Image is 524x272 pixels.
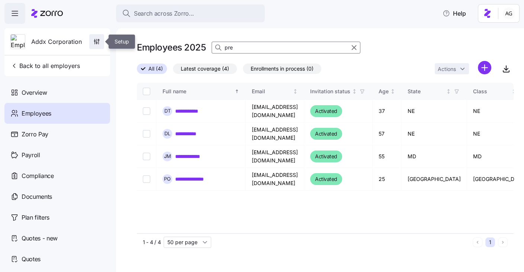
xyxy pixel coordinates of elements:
[143,107,150,115] input: Select record 1
[31,37,82,46] span: Addx Corporation
[212,42,360,54] input: Search Employees
[390,89,395,94] div: Not sorted
[402,83,467,100] th: StateNot sorted
[246,123,304,145] td: [EMAIL_ADDRESS][DOMAIN_NAME]
[143,239,161,246] span: 1 - 4 / 4
[22,130,48,139] span: Zorro Pay
[485,237,495,247] button: 1
[246,83,304,100] th: EmailNot sorted
[4,186,110,207] a: Documents
[373,100,402,123] td: 37
[373,168,402,191] td: 25
[148,64,163,74] span: All (4)
[373,83,402,100] th: AgeNot sorted
[164,109,171,113] span: D T
[446,89,451,94] div: Not sorted
[164,154,171,159] span: J M
[22,88,47,97] span: Overview
[4,124,110,145] a: Zorro Pay
[143,88,150,95] input: Select all records
[143,153,150,160] input: Select record 3
[408,87,445,95] div: State
[181,64,229,74] span: Latest coverage (4)
[251,64,314,74] span: Enrollments in process (0)
[435,63,469,74] button: Actions
[252,87,292,95] div: Email
[246,168,304,191] td: [EMAIL_ADDRESS][DOMAIN_NAME]
[315,129,337,138] span: Activated
[473,237,482,247] button: Previous page
[22,192,52,201] span: Documents
[478,61,491,74] svg: add icon
[4,228,110,249] a: Quotes - new
[4,82,110,103] a: Overview
[511,89,517,94] div: Not sorted
[4,145,110,165] a: Payroll
[315,107,337,116] span: Activated
[402,145,467,168] td: MD
[143,130,150,137] input: Select record 2
[246,100,304,123] td: [EMAIL_ADDRESS][DOMAIN_NAME]
[164,177,171,181] span: P O
[157,83,246,100] th: Full nameSorted ascending
[22,150,40,160] span: Payroll
[4,103,110,124] a: Employees
[373,123,402,145] td: 57
[293,89,298,94] div: Not sorted
[22,234,58,243] span: Quotes - new
[498,237,508,247] button: Next page
[234,89,240,94] div: Sorted ascending
[22,213,49,222] span: Plan filters
[134,9,194,18] span: Search across Zorro...
[352,89,357,94] div: Not sorted
[22,171,54,181] span: Compliance
[402,123,467,145] td: NE
[503,7,515,19] img: 5fc55c57e0610270ad857448bea2f2d5
[315,152,337,161] span: Activated
[7,58,83,73] button: Back to all employers
[164,131,170,136] span: D L
[379,87,389,95] div: Age
[163,87,233,95] div: Full name
[116,4,265,22] button: Search across Zorro...
[4,249,110,269] a: Quotes
[402,168,467,191] td: [GEOGRAPHIC_DATA]
[443,9,466,18] span: Help
[310,87,350,95] div: Invitation status
[11,35,25,49] img: Employer logo
[402,100,467,123] td: NE
[137,42,206,53] h1: Employees 2025
[10,61,80,70] span: Back to all employers
[438,67,456,72] span: Actions
[4,165,110,186] a: Compliance
[304,83,373,100] th: Invitation statusNot sorted
[4,207,110,228] a: Plan filters
[246,145,304,168] td: [EMAIL_ADDRESS][DOMAIN_NAME]
[22,109,51,118] span: Employees
[315,175,337,184] span: Activated
[437,6,472,21] button: Help
[22,255,41,264] span: Quotes
[373,145,402,168] td: 55
[473,87,510,95] div: Class
[143,175,150,183] input: Select record 4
